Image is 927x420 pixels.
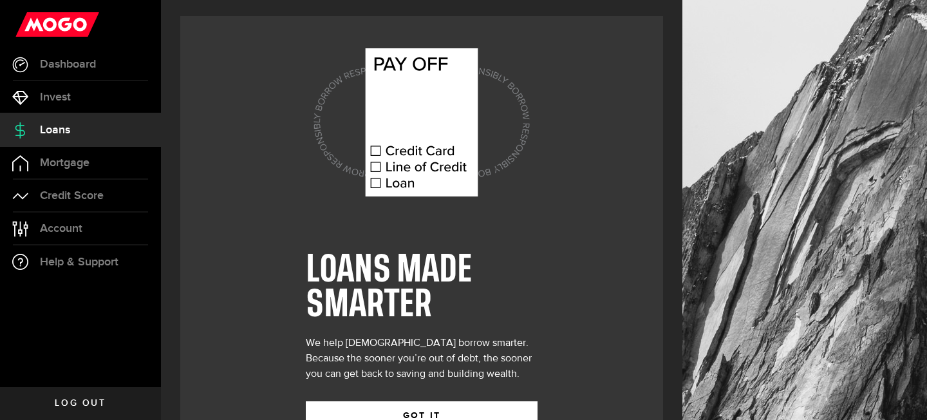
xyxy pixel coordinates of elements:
span: Invest [40,91,71,103]
span: Dashboard [40,59,96,70]
span: Help & Support [40,256,118,268]
span: Account [40,223,82,234]
h1: LOANS MADE SMARTER [306,253,538,323]
span: Mortgage [40,157,89,169]
span: Credit Score [40,190,104,202]
span: Log out [55,399,106,408]
div: We help [DEMOGRAPHIC_DATA] borrow smarter. Because the sooner you’re out of debt, the sooner you ... [306,336,538,382]
span: Loans [40,124,70,136]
